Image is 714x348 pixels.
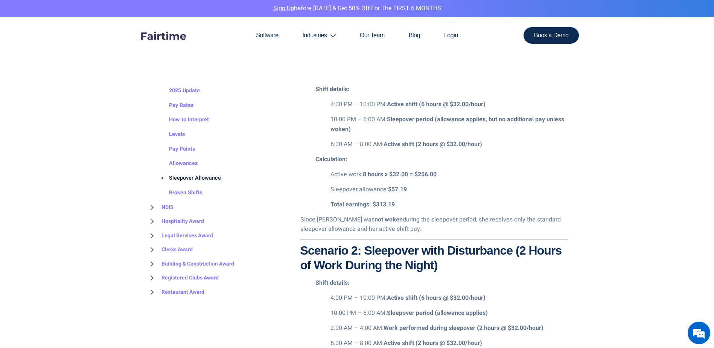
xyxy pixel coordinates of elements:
strong: Active shift (6 hours @ $32.00/hour) [387,293,486,302]
nav: BROWSE TOPICS [146,55,289,299]
p: before [DATE] & Get 50% Off for the FIRST 6 MONTHS [6,4,708,14]
a: Book a Demo [524,27,579,44]
a: Our Team [348,17,397,53]
strong: Active shift (6 hours @ $32.00/hour) [387,100,486,109]
p: Active work: [330,170,568,180]
strong: 8 hours x $32.00 = $256.00 [363,170,437,179]
div: Minimize live chat window [123,4,142,22]
strong: Calculation: [315,155,347,164]
a: Software [244,17,290,53]
textarea: Type your message and hit 'Enter' [4,206,143,232]
a: Restaurant Award [146,285,204,299]
a: Registered Clubs Award [146,271,219,285]
a: Clerks Award [146,243,193,257]
strong: Shift details: [315,85,350,94]
a: 2025 Update [154,84,200,98]
a: Pay Points [154,142,195,157]
strong: Sleepover period (allowance applies) [387,308,488,317]
a: Broken Shifts [154,186,202,200]
strong: not woken [375,215,403,224]
a: Blog [397,17,432,53]
strong: Active shift (2 hours @ $32.00/hour) [384,140,482,149]
p: 2:00 AM – 4:00 AM: [330,324,568,333]
div: BROWSE TOPICS [146,39,289,299]
p: 4:00 PM – 10:00 PM: [330,293,568,303]
a: NDIS [146,200,174,215]
a: Legal Services Award [146,229,213,243]
span: Book a Demo [534,32,569,38]
p: 10:00 PM – 6:00 AM: [330,308,568,318]
strong: Work performed during sleepover (2 hours @ $32.00/hour) [384,324,543,333]
strong: Shift details: [315,278,350,287]
strong: Total earnings: $313.19 [330,200,395,209]
a: Pay Rates [154,98,193,113]
div: Chat with us now [39,42,126,52]
a: Building & Construction Award [146,257,234,271]
a: Login [432,17,470,53]
strong: Sleepover period (allowance applies, but no additional pay unless woken) [330,115,564,134]
p: Sleepover allowance: [330,185,568,195]
a: Levels [154,127,185,142]
a: How to Interpret [154,113,209,128]
strong: Active shift (2 hours @ $32.00/hour) [384,339,482,348]
span: We're online! [44,95,104,171]
strong: Scenario 2: Sleepover with Disturbance (2 Hours of Work During the Night) [300,244,562,272]
a: Sleepover Allowance [154,171,221,186]
p: 10:00 PM – 6:00 AM: [330,115,568,134]
a: Hospitality Award [146,214,204,229]
strong: $57.19 [388,185,407,194]
p: Since [PERSON_NAME] was during the sleepover period, she receives only the standard sleepover all... [300,215,568,234]
a: Allowances [154,157,198,171]
a: Sign Up [273,4,294,13]
a: Industries [291,17,348,53]
p: 6:00 AM – 8:00 AM: [330,140,568,150]
p: 4:00 PM – 10:00 PM: [330,100,568,110]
